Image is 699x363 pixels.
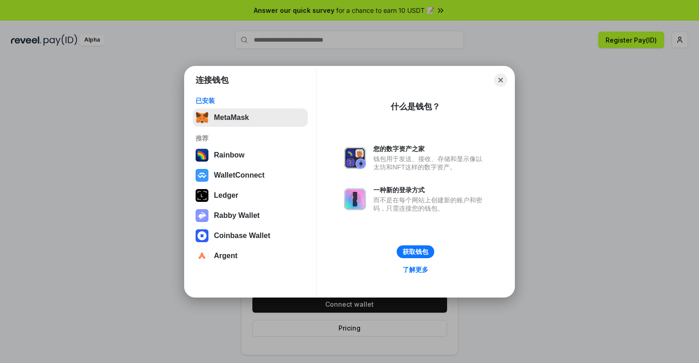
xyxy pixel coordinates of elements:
div: Argent [214,252,238,260]
div: 您的数字资产之家 [373,145,487,153]
img: svg+xml,%3Csvg%20xmlns%3D%22http%3A%2F%2Fwww.w3.org%2F2000%2Fsvg%22%20fill%3D%22none%22%20viewBox... [344,188,366,210]
button: 获取钱包 [397,245,434,258]
img: svg+xml,%3Csvg%20width%3D%22120%22%20height%3D%22120%22%20viewBox%3D%220%200%20120%20120%22%20fil... [196,149,208,162]
div: Ledger [214,191,238,200]
button: WalletConnect [193,166,308,184]
div: 了解更多 [403,265,428,274]
h1: 连接钱包 [196,75,229,86]
button: Rabby Wallet [193,206,308,225]
button: Ledger [193,186,308,205]
div: 什么是钱包？ [391,101,440,112]
div: WalletConnect [214,171,265,179]
div: 而不是在每个网站上创建新的账户和密码，只需连接您的钱包。 [373,196,487,212]
div: 一种新的登录方式 [373,186,487,194]
div: 推荐 [196,134,305,142]
img: svg+xml,%3Csvg%20fill%3D%22none%22%20height%3D%2233%22%20viewBox%3D%220%200%2035%2033%22%20width%... [196,111,208,124]
div: 获取钱包 [403,248,428,256]
img: svg+xml,%3Csvg%20xmlns%3D%22http%3A%2F%2Fwww.w3.org%2F2000%2Fsvg%22%20fill%3D%22none%22%20viewBox... [344,147,366,169]
img: svg+xml,%3Csvg%20width%3D%2228%22%20height%3D%2228%22%20viewBox%3D%220%200%2028%2028%22%20fill%3D... [196,249,208,262]
img: svg+xml,%3Csvg%20width%3D%2228%22%20height%3D%2228%22%20viewBox%3D%220%200%2028%2028%22%20fill%3D... [196,169,208,182]
img: svg+xml,%3Csvg%20xmlns%3D%22http%3A%2F%2Fwww.w3.org%2F2000%2Fsvg%22%20fill%3D%22none%22%20viewBox... [196,209,208,222]
img: svg+xml,%3Csvg%20width%3D%2228%22%20height%3D%2228%22%20viewBox%3D%220%200%2028%2028%22%20fill%3D... [196,229,208,242]
div: Coinbase Wallet [214,232,270,240]
div: Rabby Wallet [214,211,260,220]
div: 钱包用于发送、接收、存储和显示像以太坊和NFT这样的数字资产。 [373,155,487,171]
button: Argent [193,247,308,265]
button: Close [494,74,507,87]
div: 已安装 [196,97,305,105]
a: 了解更多 [397,264,434,276]
button: MetaMask [193,108,308,127]
div: Rainbow [214,151,245,159]
button: Rainbow [193,146,308,164]
button: Coinbase Wallet [193,227,308,245]
div: MetaMask [214,114,249,122]
img: svg+xml,%3Csvg%20xmlns%3D%22http%3A%2F%2Fwww.w3.org%2F2000%2Fsvg%22%20width%3D%2228%22%20height%3... [196,189,208,202]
